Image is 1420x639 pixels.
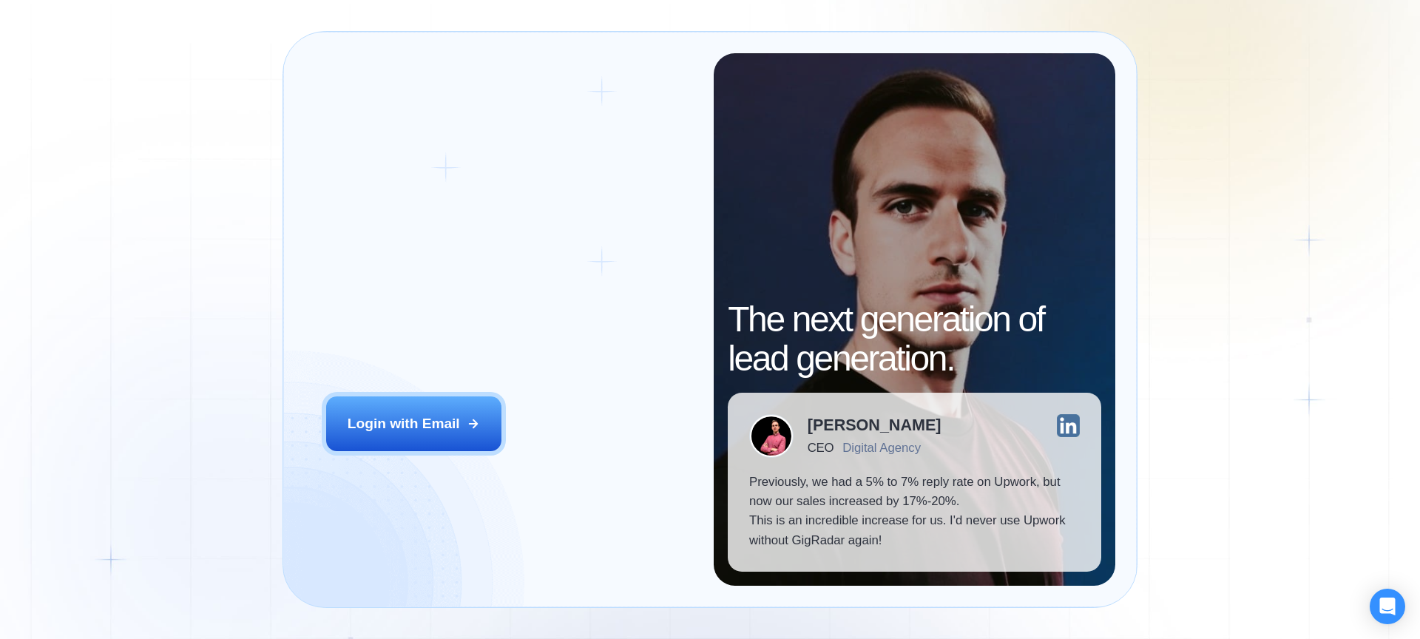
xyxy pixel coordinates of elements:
[749,473,1080,551] p: Previously, we had a 5% to 7% reply rate on Upwork, but now our sales increased by 17%-20%. This ...
[842,441,921,455] div: Digital Agency
[348,414,460,433] div: Login with Email
[326,396,502,451] button: Login with Email
[1370,589,1405,624] div: Open Intercom Messenger
[808,417,941,433] div: [PERSON_NAME]
[728,300,1101,379] h2: The next generation of lead generation.
[808,441,834,455] div: CEO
